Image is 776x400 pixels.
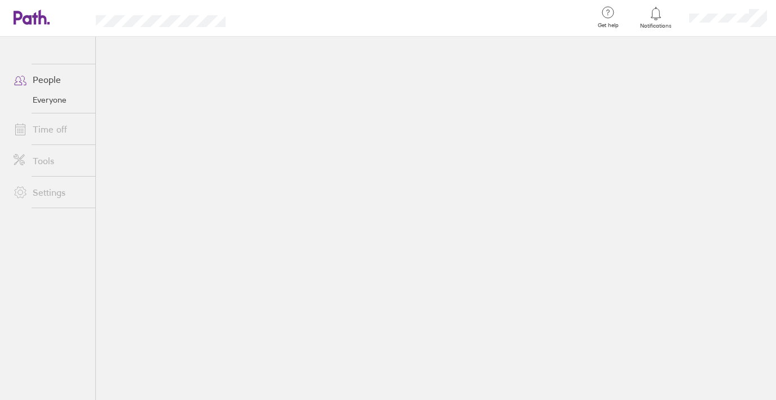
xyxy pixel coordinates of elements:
[5,68,95,91] a: People
[5,118,95,140] a: Time off
[590,22,627,29] span: Get help
[638,23,674,29] span: Notifications
[638,6,674,29] a: Notifications
[5,181,95,204] a: Settings
[5,91,95,109] a: Everyone
[5,150,95,172] a: Tools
